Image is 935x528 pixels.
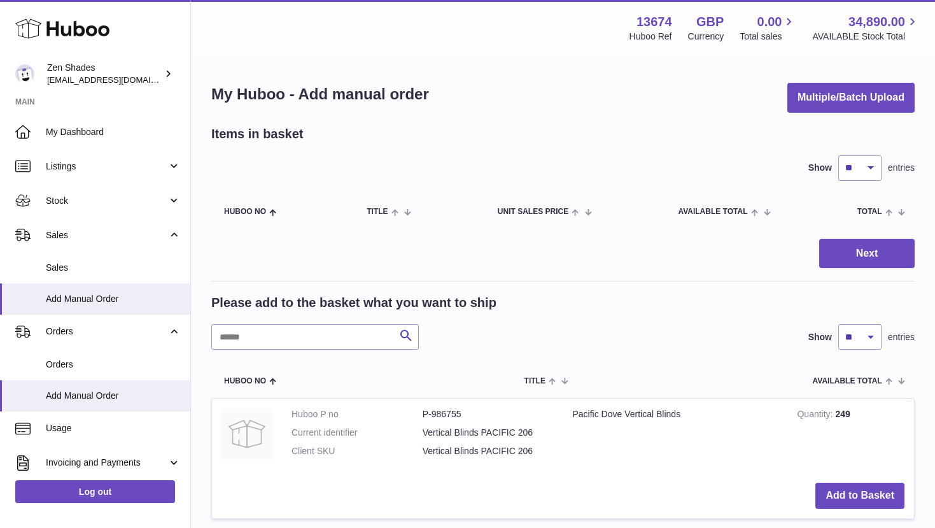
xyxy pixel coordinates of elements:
span: Usage [46,422,181,434]
span: AVAILABLE Stock Total [812,31,920,43]
a: Log out [15,480,175,503]
div: Zen Shades [47,62,162,86]
span: Orders [46,325,167,338]
span: entries [888,162,915,174]
label: Show [808,331,832,343]
a: 0.00 Total sales [740,13,796,43]
h1: My Huboo - Add manual order [211,84,429,104]
strong: Quantity [797,409,835,422]
span: Huboo no [224,208,266,216]
span: Title [524,377,545,385]
span: AVAILABLE Total [678,208,747,216]
h2: Items in basket [211,125,304,143]
button: Add to Basket [815,483,904,509]
span: Stock [46,195,167,207]
dt: Current identifier [292,427,423,439]
dd: Vertical Blinds PACIFIC 206 [423,427,554,439]
label: Show [808,162,832,174]
span: Add Manual Order [46,293,181,305]
span: Invoicing and Payments [46,457,167,469]
span: Listings [46,161,167,173]
span: Huboo no [224,377,266,385]
span: 0.00 [757,13,782,31]
button: Next [819,239,915,269]
dt: Client SKU [292,445,423,457]
a: 34,890.00 AVAILABLE Stock Total [812,13,920,43]
h2: Please add to the basket what you want to ship [211,294,496,311]
span: Orders [46,359,181,371]
span: Sales [46,229,167,241]
dt: Huboo P no [292,408,423,420]
strong: 13674 [636,13,672,31]
img: Pacific Dove Vertical Blinds [221,408,272,459]
dd: Vertical Blinds PACIFIC 206 [423,445,554,457]
span: Title [367,208,388,216]
span: entries [888,331,915,343]
img: hristo@zenshades.co.uk [15,64,34,83]
span: 34,890.00 [848,13,905,31]
td: 249 [787,399,914,473]
span: Sales [46,262,181,274]
span: Total sales [740,31,796,43]
div: Currency [688,31,724,43]
span: [EMAIL_ADDRESS][DOMAIN_NAME] [47,75,187,85]
div: Huboo Ref [629,31,672,43]
span: AVAILABLE Total [813,377,882,385]
strong: GBP [696,13,724,31]
span: Total [857,208,882,216]
span: Add Manual Order [46,390,181,402]
span: My Dashboard [46,126,181,138]
td: Pacific Dove Vertical Blinds [563,399,788,473]
dd: P-986755 [423,408,554,420]
button: Multiple/Batch Upload [787,83,915,113]
span: Unit Sales Price [498,208,568,216]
